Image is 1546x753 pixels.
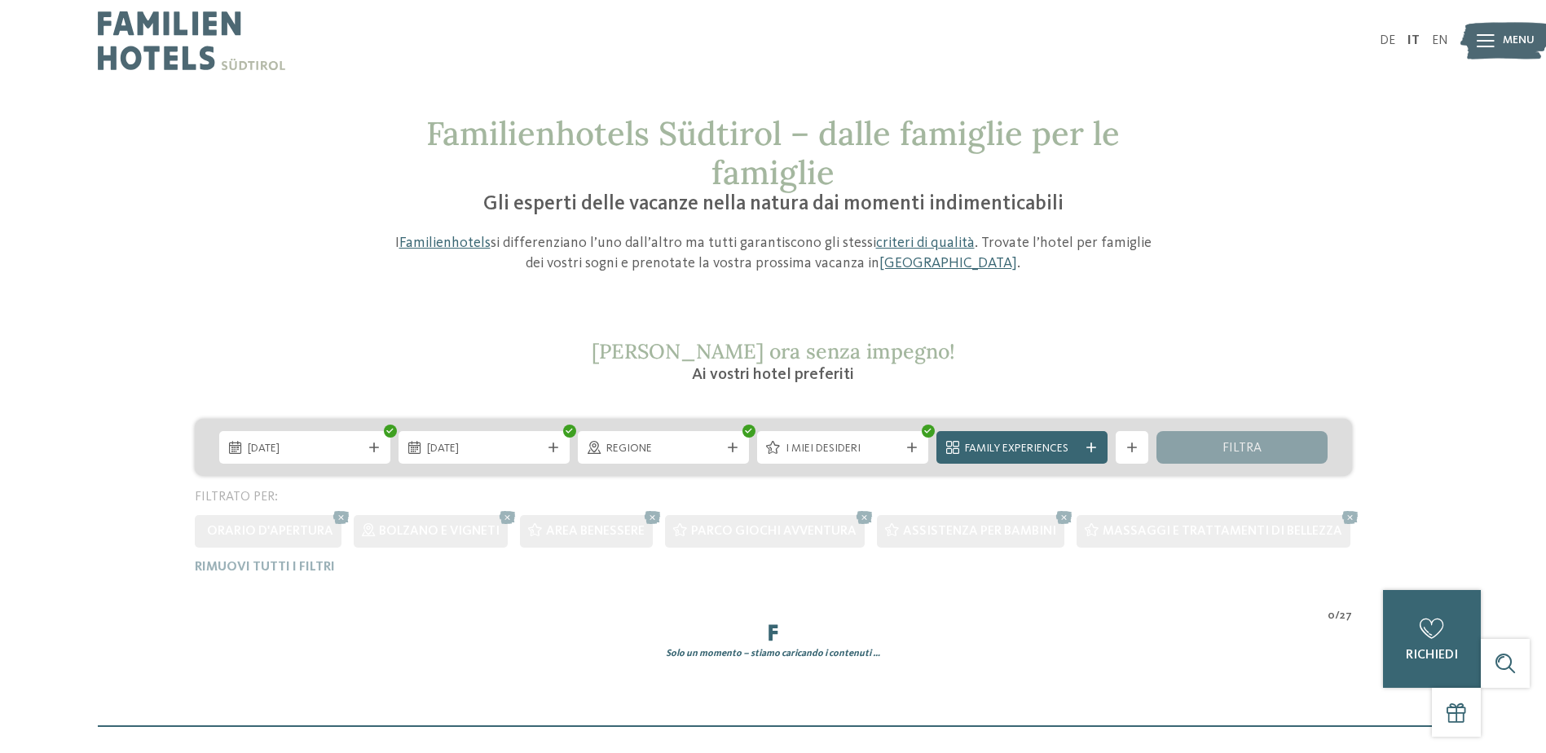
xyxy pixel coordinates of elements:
[1406,649,1458,662] span: richiedi
[1383,590,1481,688] a: richiedi
[1432,34,1448,47] a: EN
[1340,608,1352,624] span: 27
[386,233,1161,274] p: I si differenziano l’uno dall’altro ma tutti garantiscono gli stessi . Trovate l’hotel per famigl...
[606,441,720,457] span: Regione
[183,647,1364,661] div: Solo un momento – stiamo caricando i contenuti …
[1380,34,1395,47] a: DE
[483,194,1064,214] span: Gli esperti delle vacanze nella natura dai momenti indimenticabili
[1503,33,1535,49] span: Menu
[786,441,900,457] span: I miei desideri
[426,112,1120,193] span: Familienhotels Südtirol – dalle famiglie per le famiglie
[879,256,1017,271] a: [GEOGRAPHIC_DATA]
[876,236,975,250] a: criteri di qualità
[248,441,362,457] span: [DATE]
[965,441,1079,457] span: Family Experiences
[592,338,955,364] span: [PERSON_NAME] ora senza impegno!
[692,367,854,383] span: Ai vostri hotel preferiti
[1407,34,1420,47] a: IT
[1328,608,1335,624] span: 0
[1335,608,1340,624] span: /
[427,441,541,457] span: [DATE]
[399,236,491,250] a: Familienhotels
